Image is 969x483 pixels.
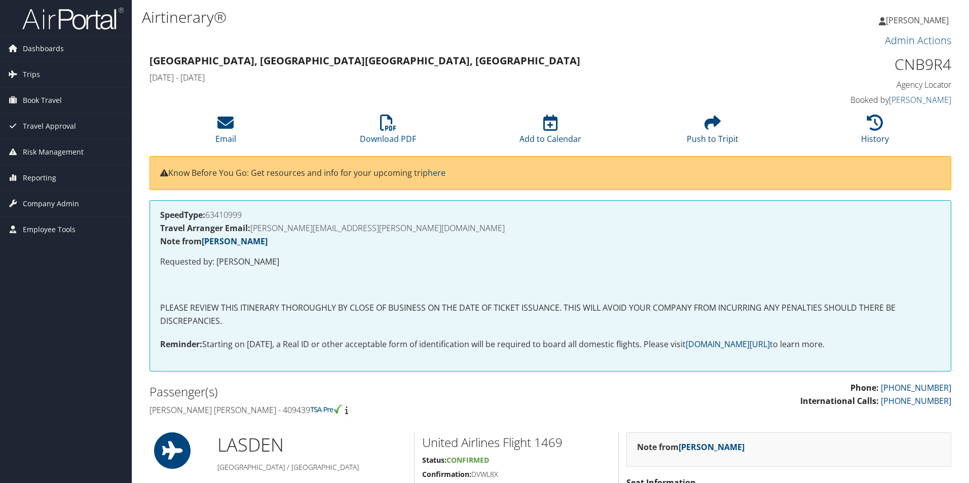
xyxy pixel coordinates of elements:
strong: [GEOGRAPHIC_DATA], [GEOGRAPHIC_DATA] [GEOGRAPHIC_DATA], [GEOGRAPHIC_DATA] [150,54,580,67]
a: Email [215,120,236,144]
strong: Phone: [850,382,879,393]
a: [PHONE_NUMBER] [881,395,951,406]
span: Risk Management [23,139,84,165]
span: Dashboards [23,36,64,61]
h4: [DATE] - [DATE] [150,72,747,83]
span: Company Admin [23,191,79,216]
img: tsa-precheck.png [310,404,343,414]
span: Trips [23,62,40,87]
span: Book Travel [23,88,62,113]
p: Requested by: [PERSON_NAME] [160,255,941,269]
h1: Airtinerary® [142,7,687,28]
span: Employee Tools [23,217,76,242]
h4: Agency Locator [762,79,951,90]
strong: Reminder: [160,339,202,350]
a: Push to Tripit [687,120,738,144]
h5: DVWL8X [422,469,611,479]
a: here [428,167,445,178]
strong: Note from [637,441,744,453]
a: Add to Calendar [519,120,581,144]
h4: Booked by [762,94,951,105]
a: [PERSON_NAME] [202,236,268,247]
strong: Confirmation: [422,469,471,479]
h4: [PERSON_NAME] [PERSON_NAME] - 409439 [150,404,543,416]
span: [PERSON_NAME] [886,15,949,26]
p: Starting on [DATE], a Real ID or other acceptable form of identification will be required to boar... [160,338,941,351]
h4: 63410999 [160,211,941,219]
strong: International Calls: [800,395,879,406]
a: [PERSON_NAME] [879,5,959,35]
span: Travel Approval [23,114,76,139]
p: Know Before You Go: Get resources and info for your upcoming trip [160,167,941,180]
a: [DOMAIN_NAME][URL] [686,339,770,350]
a: [PERSON_NAME] [889,94,951,105]
span: Confirmed [446,455,489,465]
img: airportal-logo.png [22,7,124,30]
span: Reporting [23,165,56,191]
a: History [861,120,889,144]
h4: [PERSON_NAME][EMAIL_ADDRESS][PERSON_NAME][DOMAIN_NAME] [160,224,941,232]
strong: Note from [160,236,268,247]
h5: [GEOGRAPHIC_DATA] / [GEOGRAPHIC_DATA] [217,462,406,472]
a: [PERSON_NAME] [679,441,744,453]
a: Admin Actions [885,33,951,47]
h2: Passenger(s) [150,383,543,400]
p: PLEASE REVIEW THIS ITINERARY THOROUGHLY BY CLOSE OF BUSINESS ON THE DATE OF TICKET ISSUANCE. THIS... [160,302,941,327]
a: [PHONE_NUMBER] [881,382,951,393]
a: Download PDF [360,120,416,144]
strong: Status: [422,455,446,465]
strong: SpeedType: [160,209,205,220]
h2: United Airlines Flight 1469 [422,434,611,451]
h1: LAS DEN [217,432,406,458]
h1: CNB9R4 [762,54,951,75]
strong: Travel Arranger Email: [160,222,250,234]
